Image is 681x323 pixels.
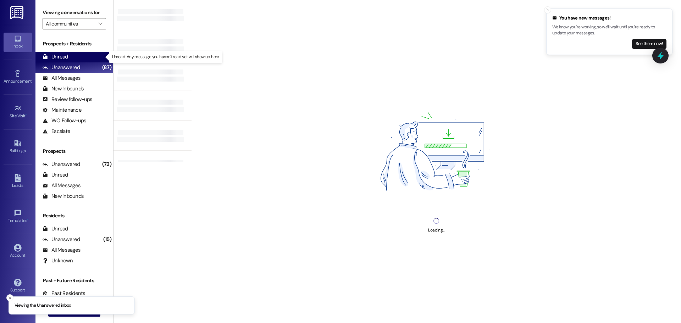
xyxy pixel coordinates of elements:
div: Unknown [43,257,73,264]
label: Viewing conversations for [43,7,106,18]
div: Unread [43,225,68,233]
div: All Messages [43,74,81,82]
a: Account [4,242,32,261]
a: Buildings [4,137,32,156]
div: Residents [35,212,113,219]
span: • [26,112,27,117]
p: Viewing the Unanswered inbox [15,302,71,309]
div: Prospects + Residents [35,40,113,48]
div: Unread [43,171,68,179]
div: Past + Future Residents [35,277,113,284]
span: • [32,78,33,83]
div: (72) [100,159,113,170]
a: Leads [4,172,32,191]
div: (87) [100,62,113,73]
a: Support [4,277,32,296]
div: Unanswered [43,64,80,71]
a: Site Visit • [4,102,32,122]
div: Escalate [43,128,70,135]
div: All Messages [43,182,81,189]
div: Prospects [35,147,113,155]
input: All communities [46,18,95,29]
p: We know you're working, so we'll wait until you're ready to update your messages. [552,24,666,37]
div: Review follow-ups [43,96,92,103]
div: Loading... [428,227,444,234]
div: New Inbounds [43,193,84,200]
div: New Inbounds [43,85,84,93]
button: See them now! [632,39,666,49]
button: Close toast [544,6,551,13]
span: • [27,217,28,222]
a: Inbox [4,33,32,52]
i:  [98,21,102,27]
div: Unread [43,53,68,61]
div: WO Follow-ups [43,117,86,124]
p: Unread: Any message you haven't read yet will show up here [112,54,219,60]
div: All Messages [43,246,81,254]
a: Templates • [4,207,32,226]
div: (15) [101,234,113,245]
div: Past Residents [43,290,85,297]
img: ResiDesk Logo [10,6,25,19]
div: You have new messages! [552,15,666,22]
div: Unanswered [43,161,80,168]
button: Close toast [6,294,13,301]
div: Unanswered [43,236,80,243]
div: Maintenance [43,106,82,114]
